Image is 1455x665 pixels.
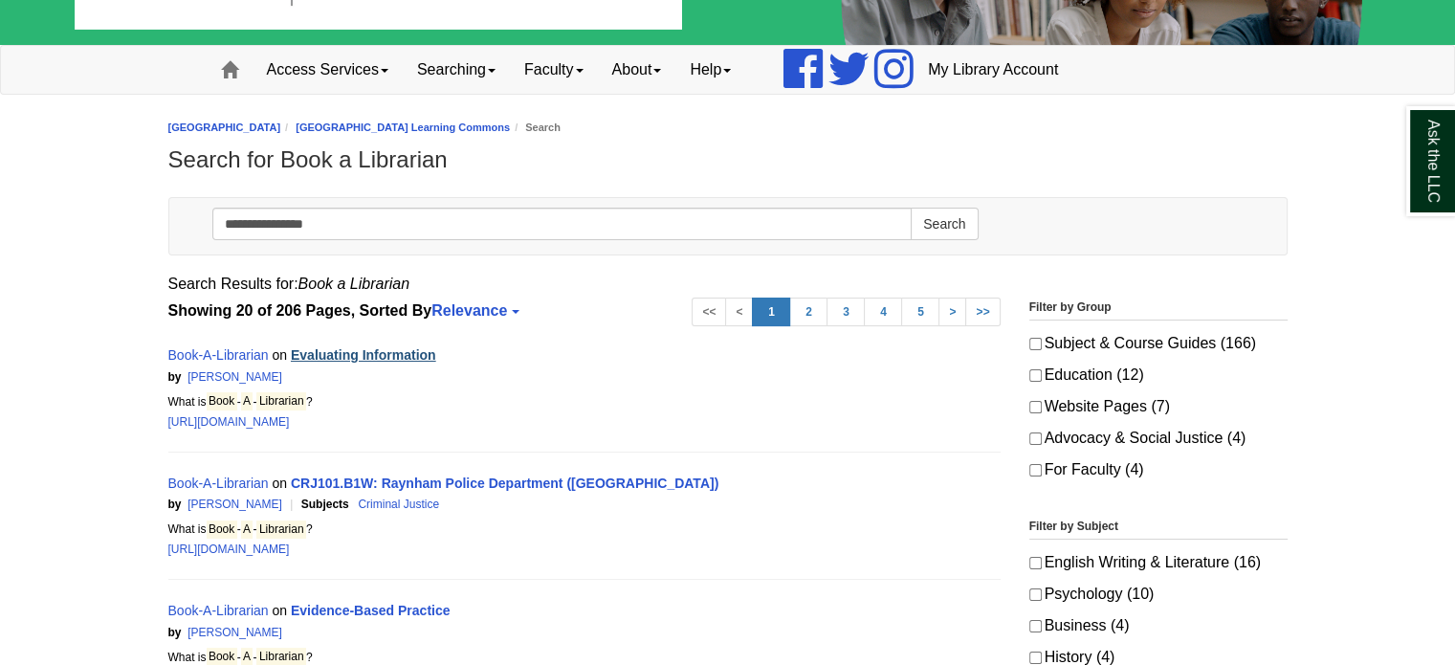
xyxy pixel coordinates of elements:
a: [GEOGRAPHIC_DATA] Learning Commons [296,122,510,133]
label: Subject & Course Guides (166) [1029,330,1288,357]
a: [PERSON_NAME] [187,498,282,511]
a: Access Services [253,46,403,94]
a: 2 [789,298,827,326]
div: Search Results for: [168,271,1288,298]
a: Evidence-Based Practice [291,603,451,618]
mark: A [241,521,254,539]
span: by [168,626,182,639]
mark: Book [207,392,237,410]
a: 1 [752,298,790,326]
span: Search Score [301,626,375,639]
span: on [272,347,287,363]
nav: breadcrumb [168,119,1288,137]
input: Subject & Course Guides (166) [1029,338,1042,350]
mark: A [241,392,254,410]
em: Book a Librarian [298,276,410,292]
label: Education (12) [1029,362,1288,388]
span: | [442,498,454,511]
span: on [272,603,287,618]
label: For Faculty (4) [1029,456,1288,483]
div: What is - - ? [168,392,1001,412]
button: Search [911,208,978,240]
input: For Faculty (4) [1029,464,1042,477]
a: Book-A-Librarian [168,347,269,363]
input: Business (4) [1029,620,1042,632]
span: 22.21 [285,370,403,384]
li: Search [510,119,561,137]
span: Subjects [301,498,352,511]
span: by [168,370,182,384]
a: My Library Account [914,46,1072,94]
a: Help [675,46,745,94]
a: [PERSON_NAME] [187,626,282,639]
a: Criminal Justice [358,498,439,511]
input: English Writing & Literature (16) [1029,557,1042,569]
label: Website Pages (7) [1029,393,1288,420]
span: by [168,498,182,511]
a: [URL][DOMAIN_NAME] [168,543,290,556]
a: Searching [403,46,510,94]
input: Education (12) [1029,369,1042,382]
a: Relevance [431,302,517,319]
a: Book-A-Librarian [168,476,269,491]
a: 5 [901,298,939,326]
a: About [598,46,676,94]
span: | [285,498,298,511]
a: >> [965,298,1000,326]
mark: Librarian [256,521,305,539]
mark: Book [207,521,237,539]
strong: Showing 20 of 206 Pages, Sorted By [168,298,1001,324]
a: Book-A-Librarian [168,603,269,618]
a: Faculty [510,46,598,94]
span: 21.87 [442,498,560,511]
a: > [938,298,966,326]
a: [URL][DOMAIN_NAME] [168,415,290,429]
a: << [692,298,726,326]
span: | [285,370,298,384]
h1: Search for Book a Librarian [168,146,1288,173]
mark: Librarian [256,392,305,410]
label: English Writing & Literature (16) [1029,549,1288,576]
span: on [272,476,287,491]
input: Psychology (10) [1029,588,1042,601]
label: Business (4) [1029,612,1288,639]
a: 3 [827,298,865,326]
a: < [725,298,753,326]
legend: Filter by Group [1029,298,1288,321]
input: Advocacy & Social Justice (4) [1029,432,1042,445]
span: Search Score [301,370,375,384]
a: CRJ101.B1W: Raynham Police Department ([GEOGRAPHIC_DATA]) [291,476,718,491]
ul: Search Pagination [692,298,1000,326]
div: What is - - ? [168,520,1001,540]
a: 4 [864,298,902,326]
a: [PERSON_NAME] [187,370,282,384]
span: 20.85 [285,626,403,639]
legend: Filter by Subject [1029,517,1288,540]
a: [GEOGRAPHIC_DATA] [168,122,281,133]
span: | [285,626,298,639]
a: Evaluating Information [291,347,436,363]
input: Website Pages (7) [1029,401,1042,413]
span: Search Score [458,498,532,511]
input: History (4) [1029,652,1042,664]
label: Advocacy & Social Justice (4) [1029,425,1288,452]
label: Psychology (10) [1029,581,1288,608]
